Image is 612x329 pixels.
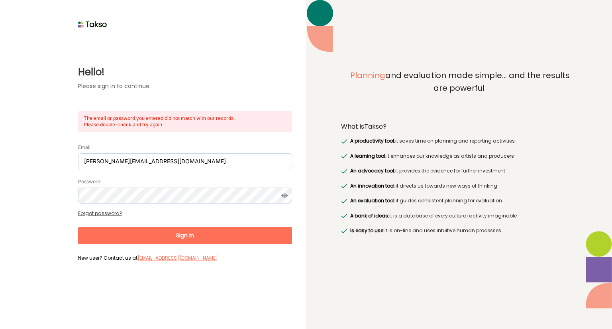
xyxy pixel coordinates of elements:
[350,197,396,204] span: An evaluation tool:
[341,154,347,159] img: greenRight
[78,82,292,90] label: Please sign in to continue.
[341,139,347,144] img: greenRight
[350,182,396,189] span: An innovation tool:
[349,167,505,175] label: it provides the evidence for further investment
[350,70,385,81] span: Planning
[350,212,389,219] span: A bank of ideas:
[350,137,395,144] span: A productivity tool:
[78,254,292,261] label: New user? Contact us at
[137,255,218,261] a: [EMAIL_ADDRESS][DOMAIN_NAME]
[341,229,347,233] img: greenRight
[349,227,501,235] label: it is on-line and uses intuitive human processes
[78,178,100,185] label: Password
[78,153,292,169] input: Email
[341,184,347,188] img: greenRight
[350,153,386,159] span: A learning tool:
[350,167,395,174] span: An advocacy tool:
[137,254,218,262] label: [EMAIL_ADDRESS][DOMAIN_NAME]
[78,18,107,30] img: taksoLoginLogo
[349,197,502,205] label: it guides consistent planning for evaluation
[84,115,250,128] label: The email or password you entered did not match with our records. Please double-check and try again.
[349,137,515,145] label: it saves time on planning and reporting activities
[349,182,497,190] label: it directs us towards new ways of thinking
[349,212,517,220] label: it is a database of every cultural activity imaginable
[341,69,577,112] label: and evaluation made simple... and the results are powerful
[78,227,292,244] button: Sign In
[341,199,347,204] img: greenRight
[78,65,292,79] label: Hello!
[350,227,384,234] span: Is easy to use:
[341,169,347,174] img: greenRight
[78,210,122,217] a: Forgot password?
[78,144,90,151] label: Email
[341,123,386,131] label: What is
[364,122,386,131] span: Takso?
[349,152,514,160] label: it enhances our knowledge as artists and producers
[341,213,347,218] img: greenRight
